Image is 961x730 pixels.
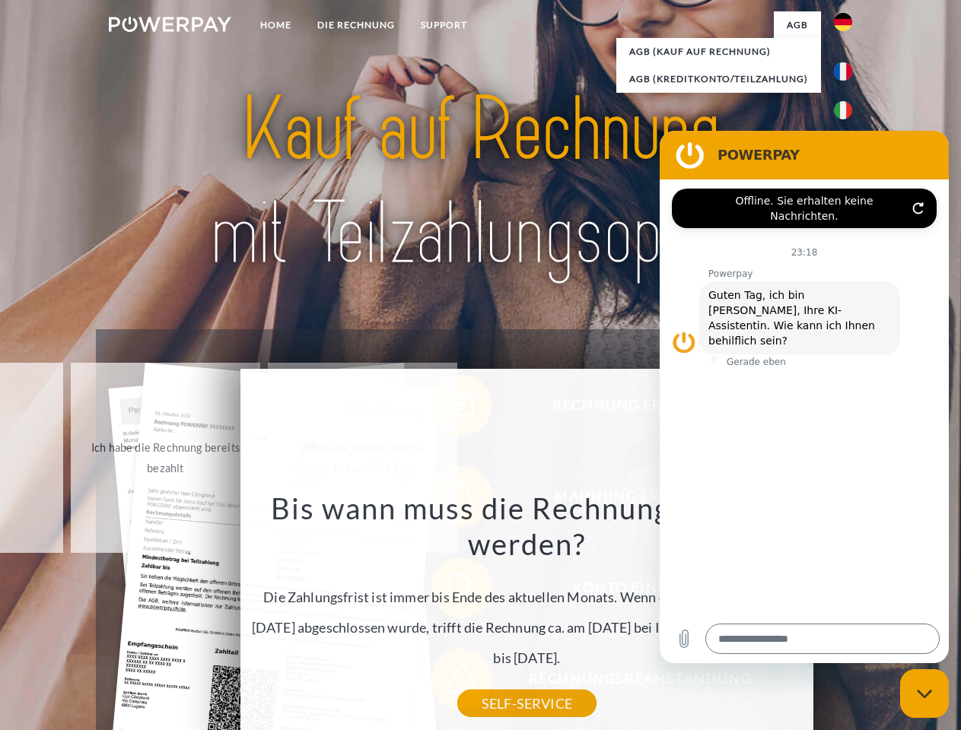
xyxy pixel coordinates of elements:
[834,62,852,81] img: fr
[616,38,821,65] a: AGB (Kauf auf Rechnung)
[834,13,852,31] img: de
[408,11,480,39] a: SUPPORT
[247,11,304,39] a: Home
[660,131,949,663] iframe: Messaging-Fenster
[834,101,852,119] img: it
[616,65,821,93] a: AGB (Kreditkonto/Teilzahlung)
[900,669,949,718] iframe: Schaltfläche zum Öffnen des Messaging-Fensters; Konversation läuft
[304,11,408,39] a: DIE RECHNUNG
[774,11,821,39] a: agb
[457,690,597,717] a: SELF-SERVICE
[250,490,805,703] div: Die Zahlungsfrist ist immer bis Ende des aktuellen Monats. Wenn die Bestellung z.B. am [DATE] abg...
[145,73,816,291] img: title-powerpay_de.svg
[80,437,251,478] div: Ich habe die Rechnung bereits bezahlt
[250,490,805,563] h3: Bis wann muss die Rechnung bezahlt werden?
[109,17,231,32] img: logo-powerpay-white.svg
